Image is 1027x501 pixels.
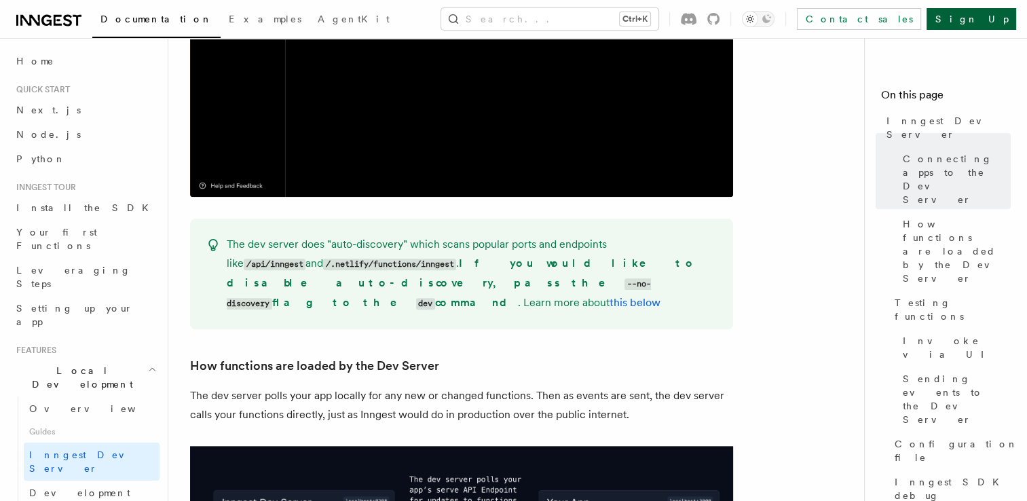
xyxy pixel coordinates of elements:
[881,109,1011,147] a: Inngest Dev Server
[16,129,81,140] span: Node.js
[903,372,1011,426] span: Sending events to the Dev Server
[889,432,1011,470] a: Configuration file
[16,227,97,251] span: Your first Functions
[881,87,1011,109] h4: On this page
[886,114,1011,141] span: Inngest Dev Server
[92,4,221,38] a: Documentation
[244,259,305,270] code: /api/inngest
[416,298,435,310] code: dev
[897,212,1011,291] a: How functions are loaded by the Dev Server
[310,4,398,37] a: AgentKit
[895,296,1011,323] span: Testing functions
[797,8,921,30] a: Contact sales
[903,334,1011,361] span: Invoke via UI
[903,217,1011,285] span: How functions are loaded by the Dev Server
[441,8,658,30] button: Search...Ctrl+K
[11,196,160,220] a: Install the SDK
[610,296,660,309] a: this below
[897,147,1011,212] a: Connecting apps to the Dev Server
[16,202,157,213] span: Install the SDK
[742,11,774,27] button: Toggle dark mode
[897,329,1011,367] a: Invoke via UI
[11,364,148,391] span: Local Development
[11,182,76,193] span: Inngest tour
[16,153,66,164] span: Python
[323,259,456,270] code: /.netlify/functions/inngest
[221,4,310,37] a: Examples
[16,105,81,115] span: Next.js
[227,257,696,309] strong: If you would like to disable auto-discovery, pass the flag to the command
[16,303,133,327] span: Setting up your app
[227,278,651,310] code: --no-discovery
[24,396,160,421] a: Overview
[190,386,733,424] p: The dev server polls your app locally for any new or changed functions. Then as events are sent, ...
[100,14,212,24] span: Documentation
[29,403,169,414] span: Overview
[903,152,1011,206] span: Connecting apps to the Dev Server
[11,258,160,296] a: Leveraging Steps
[318,14,390,24] span: AgentKit
[620,12,650,26] kbd: Ctrl+K
[11,122,160,147] a: Node.js
[16,54,54,68] span: Home
[889,291,1011,329] a: Testing functions
[895,437,1018,464] span: Configuration file
[24,443,160,481] a: Inngest Dev Server
[24,421,160,443] span: Guides
[11,345,56,356] span: Features
[11,220,160,258] a: Your first Functions
[190,356,439,375] a: How functions are loaded by the Dev Server
[927,8,1016,30] a: Sign Up
[229,14,301,24] span: Examples
[11,358,160,396] button: Local Development
[227,235,717,313] p: The dev server does "auto-discovery" which scans popular ports and endpoints like and . . Learn m...
[11,49,160,73] a: Home
[11,147,160,171] a: Python
[11,84,70,95] span: Quick start
[29,449,145,474] span: Inngest Dev Server
[11,98,160,122] a: Next.js
[897,367,1011,432] a: Sending events to the Dev Server
[16,265,131,289] span: Leveraging Steps
[11,296,160,334] a: Setting up your app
